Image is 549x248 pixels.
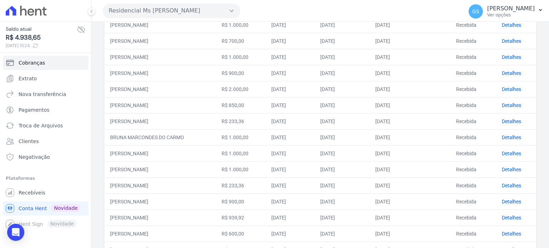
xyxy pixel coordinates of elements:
[19,138,39,145] span: Clientes
[315,226,370,242] td: [DATE]
[315,33,370,49] td: [DATE]
[315,97,370,113] td: [DATE]
[104,17,216,33] td: [PERSON_NAME]
[104,145,216,161] td: [PERSON_NAME]
[502,38,521,44] a: Detalhes
[502,54,521,60] a: Detalhes
[370,33,450,49] td: [DATE]
[216,65,266,81] td: R$ 900,00
[370,97,450,113] td: [DATE]
[104,161,216,177] td: [PERSON_NAME]
[216,193,266,209] td: R$ 900,00
[487,12,535,18] p: Ver opções
[472,9,479,14] span: GS
[266,33,315,49] td: [DATE]
[487,5,535,12] p: [PERSON_NAME]
[104,81,216,97] td: [PERSON_NAME]
[266,161,315,177] td: [DATE]
[502,151,521,156] a: Detalhes
[502,102,521,108] a: Detalhes
[19,106,49,113] span: Pagamentos
[103,4,240,18] button: Residencial Ms [PERSON_NAME]
[3,150,88,164] a: Negativação
[6,42,77,49] span: [DATE] 10:24
[450,226,496,242] td: Recebida
[370,226,450,242] td: [DATE]
[3,118,88,133] a: Troca de Arquivos
[450,49,496,65] td: Recebida
[104,113,216,129] td: [PERSON_NAME]
[450,193,496,209] td: Recebida
[7,224,24,241] div: Open Intercom Messenger
[315,129,370,145] td: [DATE]
[6,56,85,231] nav: Sidebar
[370,177,450,193] td: [DATE]
[502,70,521,76] a: Detalhes
[450,177,496,193] td: Recebida
[502,231,521,237] a: Detalhes
[370,113,450,129] td: [DATE]
[315,113,370,129] td: [DATE]
[104,33,216,49] td: [PERSON_NAME]
[370,145,450,161] td: [DATE]
[266,193,315,209] td: [DATE]
[6,174,85,183] div: Plataformas
[3,56,88,70] a: Cobranças
[216,145,266,161] td: R$ 1.000,00
[216,177,266,193] td: R$ 233,36
[3,201,88,216] a: Conta Hent Novidade
[19,91,66,98] span: Nova transferência
[216,49,266,65] td: R$ 1.000,00
[216,17,266,33] td: R$ 1.000,00
[216,113,266,129] td: R$ 233,36
[104,129,216,145] td: BRUNA MARCONDES DO CARMO
[19,205,47,212] span: Conta Hent
[266,209,315,226] td: [DATE]
[315,65,370,81] td: [DATE]
[370,17,450,33] td: [DATE]
[370,193,450,209] td: [DATE]
[19,75,37,82] span: Extrato
[6,33,77,42] span: R$ 4.938,65
[3,103,88,117] a: Pagamentos
[450,161,496,177] td: Recebida
[266,65,315,81] td: [DATE]
[104,177,216,193] td: [PERSON_NAME]
[266,81,315,97] td: [DATE]
[266,226,315,242] td: [DATE]
[450,97,496,113] td: Recebida
[370,209,450,226] td: [DATE]
[51,204,80,212] span: Novidade
[216,129,266,145] td: R$ 1.000,00
[502,118,521,124] a: Detalhes
[315,17,370,33] td: [DATE]
[502,135,521,140] a: Detalhes
[266,97,315,113] td: [DATE]
[315,81,370,97] td: [DATE]
[502,22,521,28] a: Detalhes
[450,145,496,161] td: Recebida
[3,71,88,86] a: Extrato
[266,17,315,33] td: [DATE]
[315,49,370,65] td: [DATE]
[19,189,45,196] span: Recebíveis
[216,226,266,242] td: R$ 600,00
[216,33,266,49] td: R$ 700,00
[104,193,216,209] td: [PERSON_NAME]
[266,145,315,161] td: [DATE]
[450,129,496,145] td: Recebida
[3,134,88,148] a: Clientes
[3,87,88,101] a: Nova transferência
[315,193,370,209] td: [DATE]
[370,49,450,65] td: [DATE]
[315,177,370,193] td: [DATE]
[3,186,88,200] a: Recebíveis
[450,81,496,97] td: Recebida
[315,145,370,161] td: [DATE]
[216,81,266,97] td: R$ 2.000,00
[450,113,496,129] td: Recebida
[19,122,63,129] span: Troca de Arquivos
[502,199,521,204] a: Detalhes
[463,1,549,21] button: GS [PERSON_NAME] Ver opções
[266,177,315,193] td: [DATE]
